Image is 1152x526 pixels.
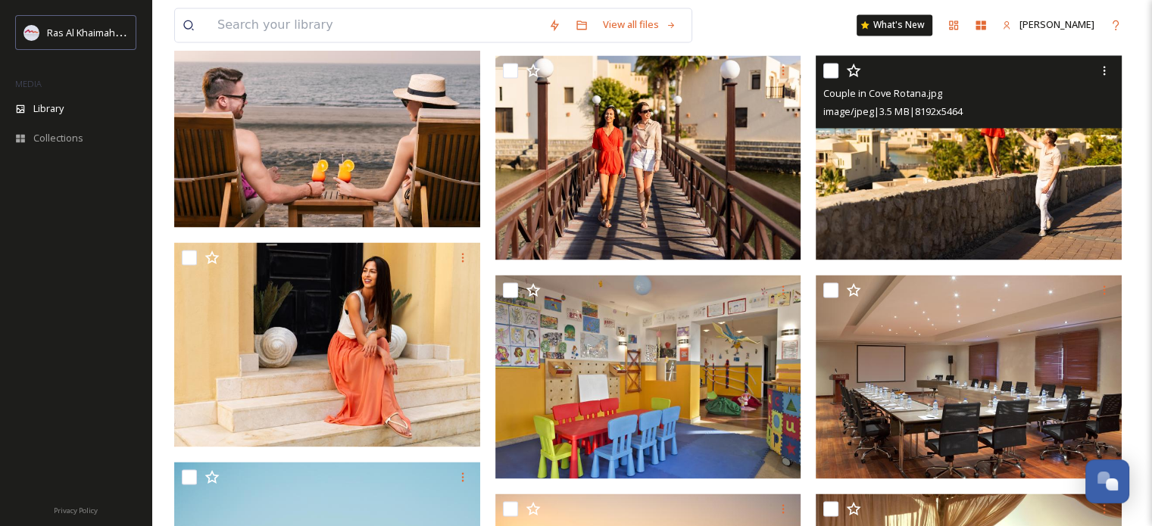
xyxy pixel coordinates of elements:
[33,101,64,116] span: Library
[33,131,83,145] span: Collections
[495,275,801,479] img: The Cove Rotana Resort Ras Al Khaimah.JPG
[210,8,541,42] input: Search your library
[495,55,801,260] img: Friends in Cove Rotana.jpg
[595,10,684,39] a: View all files
[54,506,98,515] span: Privacy Policy
[816,55,1122,260] img: Couple in Cove Rotana.jpg
[994,10,1102,39] a: [PERSON_NAME]
[24,25,39,40] img: Logo_RAKTDA_RGB-01.png
[47,25,261,39] span: Ras Al Khaimah Tourism Development Authority
[857,14,932,36] a: What's New
[816,275,1122,479] img: The Cove Rotana Resort Ras Al Khaimah.JPG
[823,104,962,118] span: image/jpeg | 3.5 MB | 8192 x 5464
[174,242,480,447] img: Lady on the stairs.jpg
[1019,17,1094,31] span: [PERSON_NAME]
[54,500,98,518] a: Privacy Policy
[15,78,42,89] span: MEDIA
[1085,459,1129,503] button: Open Chat
[174,23,480,228] img: Cove Rotana (1).jpg
[823,86,941,100] span: Couple in Cove Rotana.jpg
